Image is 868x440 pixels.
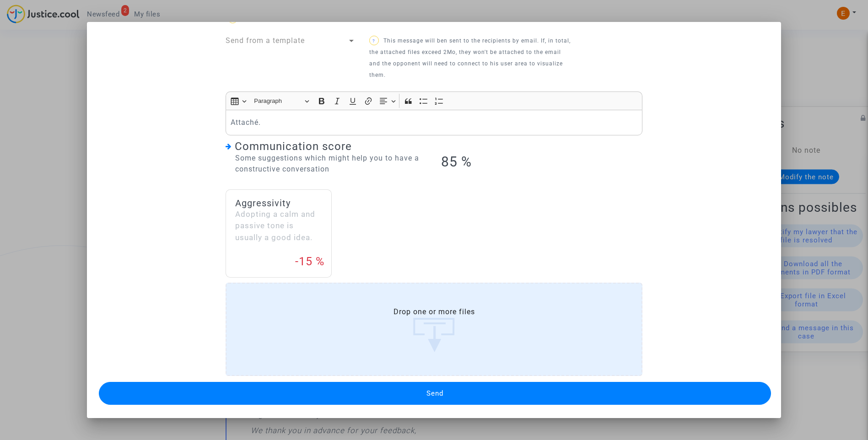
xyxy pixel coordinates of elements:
[226,110,642,135] div: Rich Text Editor, main
[235,209,322,244] div: Adopting a calm and passive tone is usually a good idea.
[254,96,302,107] span: Paragraph
[226,36,305,45] span: Send from a template
[369,35,571,81] p: This message will ben sent to the recipients by email. If, in total, the attached files exceed 2M...
[372,38,375,43] span: ?
[250,94,313,108] button: Paragraph
[295,253,324,270] div: -15 %
[231,117,638,128] p: Attaché.
[99,382,771,405] button: Send
[226,91,642,109] div: Editor toolbar
[426,389,443,397] span: Send
[235,198,322,209] h4: Aggressivity
[441,154,643,170] h1: 85 %
[235,140,352,153] span: Communication score
[226,153,427,175] div: Some suggestions which might help you to have a constructive conversation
